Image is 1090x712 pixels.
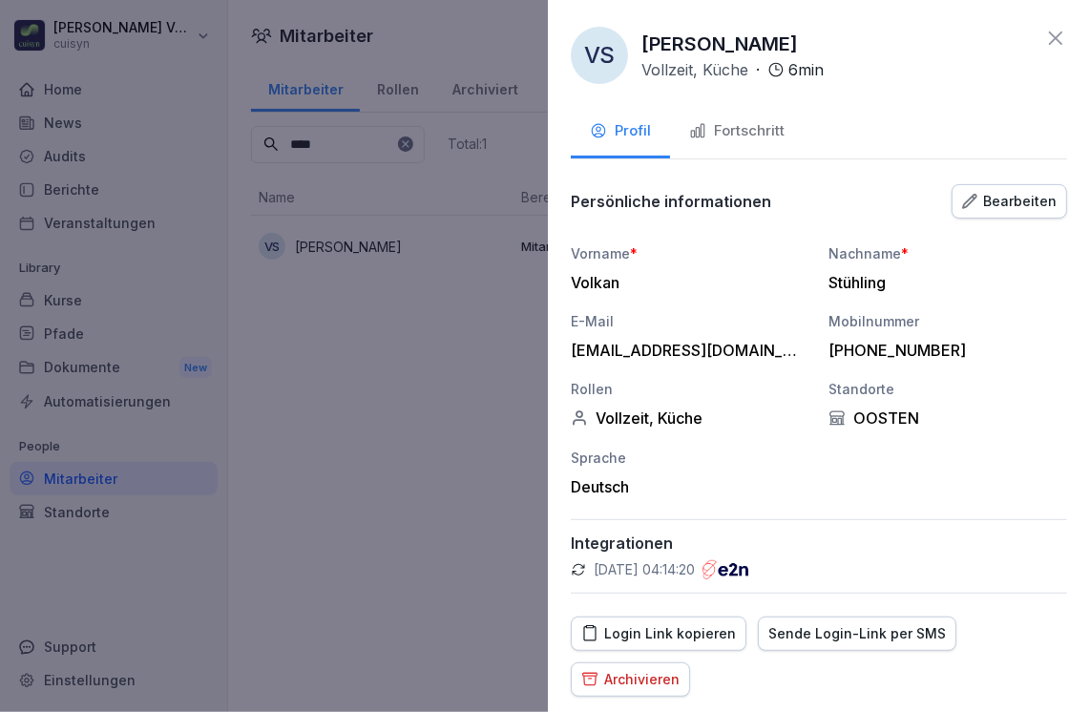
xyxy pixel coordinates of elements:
[571,379,809,399] div: Rollen
[828,243,1067,263] div: Nachname
[571,617,746,651] button: Login Link kopieren
[581,669,680,690] div: Archivieren
[594,560,695,579] p: [DATE] 04:14:20
[702,560,748,579] img: e2n.png
[768,623,946,644] div: Sende Login-Link per SMS
[571,192,771,211] p: Persönliche informationen
[571,534,1067,553] p: Integrationen
[641,58,748,81] p: Vollzeit, Küche
[590,120,651,142] div: Profil
[962,191,1057,212] div: Bearbeiten
[571,311,809,331] div: E-Mail
[571,477,809,496] div: Deutsch
[641,30,798,58] p: [PERSON_NAME]
[571,662,690,697] button: Archivieren
[571,27,628,84] div: VS
[571,448,809,468] div: Sprache
[758,617,956,651] button: Sende Login-Link per SMS
[571,273,800,292] div: Volkan
[689,120,785,142] div: Fortschritt
[571,107,670,158] button: Profil
[670,107,804,158] button: Fortschritt
[581,623,736,644] div: Login Link kopieren
[571,341,800,360] div: [EMAIL_ADDRESS][DOMAIN_NAME]
[952,184,1067,219] button: Bearbeiten
[571,408,809,428] div: Vollzeit, Küche
[828,273,1058,292] div: Stühling
[828,408,1067,428] div: OOSTEN
[828,341,1058,360] div: [PHONE_NUMBER]
[828,379,1067,399] div: Standorte
[641,58,824,81] div: ·
[571,243,809,263] div: Vorname
[788,58,824,81] p: 6 min
[828,311,1067,331] div: Mobilnummer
